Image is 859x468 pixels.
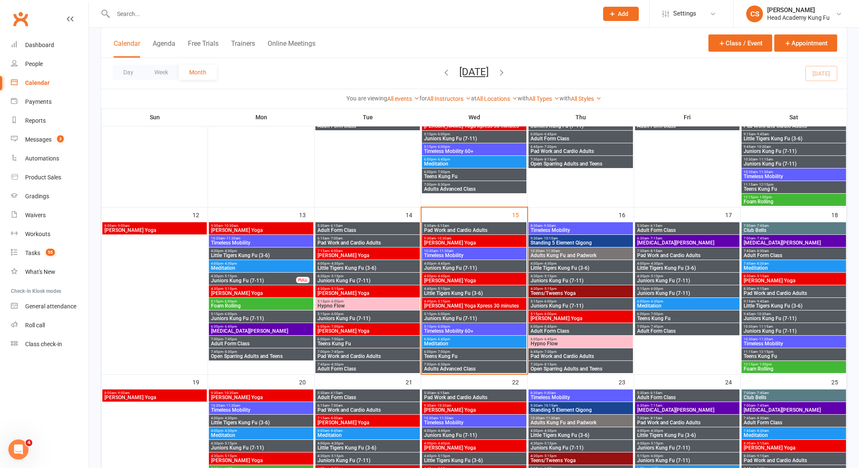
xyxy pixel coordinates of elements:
[743,237,844,240] span: 7:00am
[317,291,418,296] span: [PERSON_NAME] Yoga
[153,39,175,58] button: Agenda
[543,300,557,303] span: - 6:00pm
[530,253,631,258] span: Adults Kung Fu and Padwork
[211,240,312,245] span: Timeless Mobility
[211,337,312,341] span: 7:00pm
[25,303,76,310] div: General attendance
[424,187,525,192] span: Adults Advanced Class
[743,266,844,271] span: Meditation
[530,274,631,278] span: 4:30pm
[436,170,450,174] span: - 7:00pm
[11,111,89,130] a: Reports
[211,325,312,329] span: 6:00pm
[542,237,558,240] span: - 10:15am
[436,337,450,341] span: - 6:45pm
[11,74,89,92] a: Calendar
[530,262,631,266] span: 4:00pm
[543,132,557,136] span: - 6:45pm
[11,263,89,281] a: What's New
[424,170,525,174] span: 6:00pm
[767,6,830,14] div: [PERSON_NAME]
[637,278,738,283] span: Juniors Kung Fu (7-11)
[743,312,844,316] span: 9:45am
[346,95,387,102] strong: You are viewing
[436,312,450,316] span: - 6:00pm
[755,312,771,316] span: - 10:30am
[436,237,451,240] span: - 10:30am
[757,183,773,187] span: - 12:15pm
[530,136,631,141] span: Adult Form Class
[708,34,772,52] button: Class / Event
[424,124,525,129] span: [PERSON_NAME] Yoga Xpress 30 minutes
[530,161,631,166] span: Open Sparring Adults and Teens
[188,39,219,58] button: Free Trials
[211,312,312,316] span: 5:15pm
[743,325,844,329] span: 10:30am
[223,337,237,341] span: - 7:45pm
[543,262,557,266] span: - 4:30pm
[637,316,738,321] span: Teens Kung Fu
[211,253,312,258] span: Little Tigers Kung Fu (3-6)
[317,224,418,228] span: 5:30am
[419,95,427,102] strong: for
[649,224,662,228] span: - 6:15am
[424,312,525,316] span: 5:15pm
[424,145,525,149] span: 5:15pm
[223,300,237,303] span: - 6:00pm
[743,158,844,161] span: 10:30am
[11,149,89,168] a: Automations
[330,287,344,291] span: - 5:15pm
[211,291,312,296] span: [PERSON_NAME] Yoga
[231,39,255,58] button: Trainers
[330,312,344,316] span: - 6:00pm
[424,278,525,283] span: [PERSON_NAME] Yoga
[530,300,631,303] span: 5:15pm
[330,274,344,278] span: - 5:15pm
[530,149,631,154] span: Pad Work and Cardio Adults
[530,278,631,283] span: Juniors Kung Fu (7-11)
[637,300,738,303] span: 6:00pm
[329,224,343,228] span: - 6:15am
[618,11,628,17] span: Add
[637,291,738,296] span: Juniors Kung Fu (7-11)
[436,145,450,149] span: - 6:00pm
[317,316,418,321] span: Juniors Kung Fu (7-11)
[530,291,631,296] span: Teens/Tweens Yoga
[11,225,89,244] a: Workouts
[560,95,571,102] strong: with
[649,287,663,291] span: - 6:00pm
[317,303,418,308] span: Hypno Flow
[543,312,557,316] span: - 6:00pm
[317,266,418,271] span: Little Tigers Kung Fu (3-6)
[211,300,312,303] span: 5:15pm
[211,274,297,278] span: 4:30pm
[223,274,237,278] span: - 5:15pm
[406,208,421,221] div: 14
[116,224,130,228] span: - 9:00am
[11,36,89,55] a: Dashboard
[424,136,525,141] span: Juniors Kung Fu (7-11)
[330,337,344,341] span: - 7:00pm
[299,208,314,221] div: 13
[317,300,418,303] span: 5:15pm
[424,316,525,321] span: Juniors Kung Fu (7-11)
[530,287,631,291] span: 4:30pm
[543,287,557,291] span: - 5:15pm
[317,262,418,266] span: 4:00pm
[530,228,631,233] span: Timeless Mobility
[746,5,763,22] div: CS
[223,224,238,228] span: - 10:30am
[743,274,844,278] span: 8:30am
[530,325,631,329] span: 6:00pm
[743,183,844,187] span: 11:15am
[619,208,634,221] div: 16
[755,262,769,266] span: - 8:30am
[743,291,844,296] span: Pad Work and Cardio Adults
[329,237,343,240] span: - 7:00am
[637,262,738,266] span: 4:00pm
[530,224,631,228] span: 8:30am
[743,195,844,199] span: 12:15pm
[529,95,560,102] a: All Types
[436,300,450,303] span: - 5:15pm
[211,316,312,321] span: Juniors Kung Fu (7-11)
